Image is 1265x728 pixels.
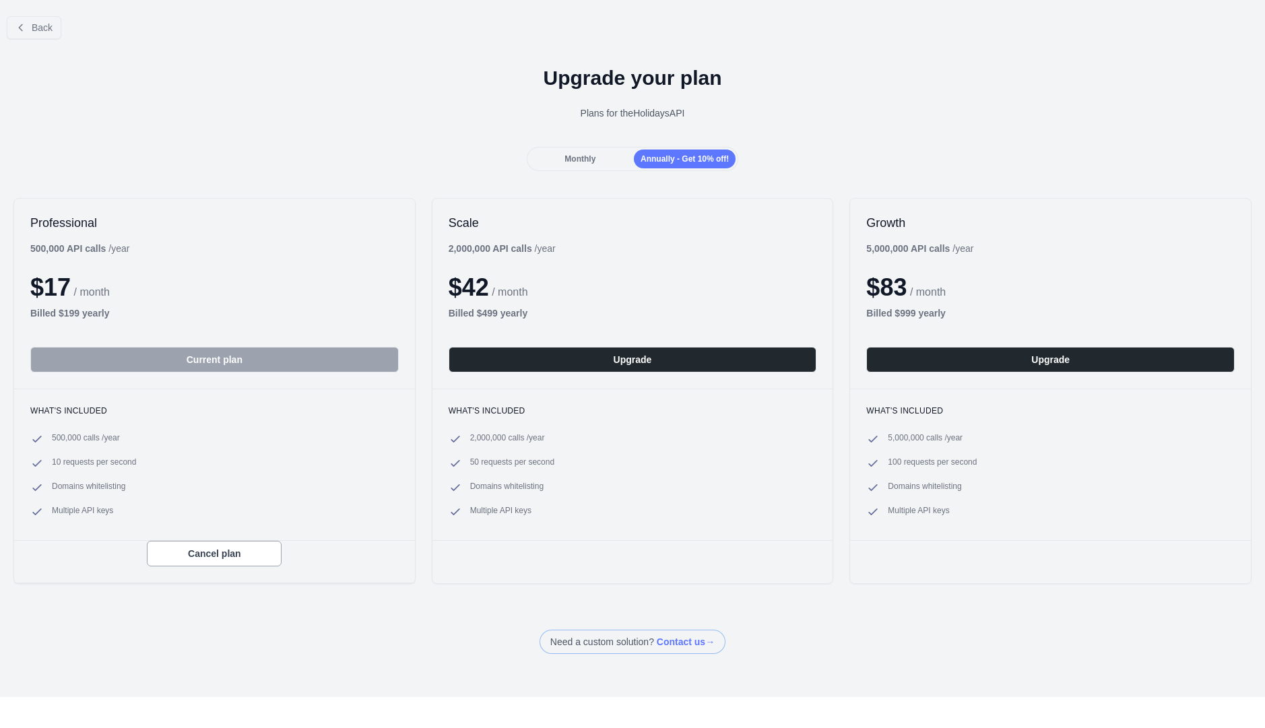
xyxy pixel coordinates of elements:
b: 5,000,000 API calls [866,243,950,254]
b: 2,000,000 API calls [449,243,532,254]
div: / year [449,242,556,255]
div: / year [866,242,973,255]
h2: Scale [449,215,817,231]
h2: Growth [866,215,1235,231]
